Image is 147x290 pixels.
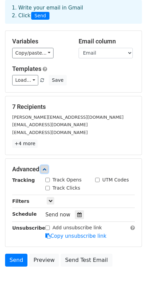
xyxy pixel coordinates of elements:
small: [EMAIL_ADDRESS][DOMAIN_NAME] [12,130,88,135]
a: Copy/paste... [12,48,54,58]
div: 1. Write your email in Gmail 2. Click [7,4,140,20]
iframe: Chat Widget [113,257,147,290]
a: +4 more [12,139,38,148]
a: Send Test Email [61,254,112,267]
a: Send [5,254,27,267]
a: Preview [29,254,59,267]
h5: Email column [79,38,135,45]
button: Save [49,75,66,85]
strong: Schedule [12,211,37,217]
small: [PERSON_NAME][EMAIL_ADDRESS][DOMAIN_NAME] [12,115,124,120]
strong: Tracking [12,177,35,183]
label: Track Clicks [52,185,80,192]
strong: Unsubscribe [12,225,45,231]
h5: 7 Recipients [12,103,135,111]
a: Templates [12,65,41,72]
h5: Advanced [12,166,135,173]
strong: Filters [12,198,29,204]
small: [EMAIL_ADDRESS][DOMAIN_NAME] [12,122,88,127]
label: UTM Codes [102,176,129,183]
span: Send [31,12,49,20]
label: Track Opens [52,176,82,183]
span: Send now [45,212,70,218]
label: Add unsubscribe link [52,224,102,231]
h5: Variables [12,38,68,45]
a: Copy unsubscribe link [45,233,106,239]
a: Load... [12,75,38,85]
